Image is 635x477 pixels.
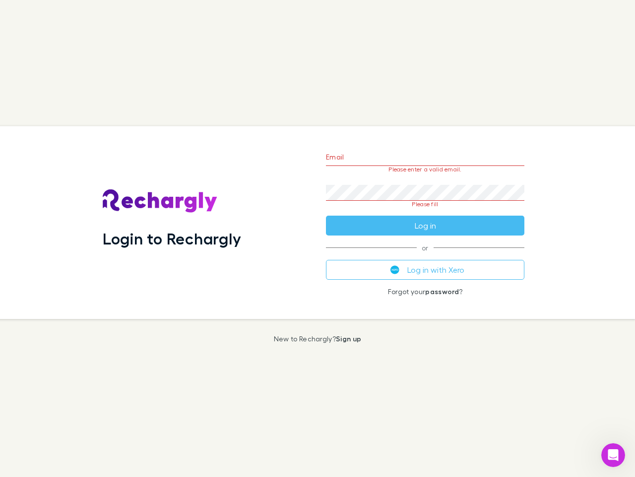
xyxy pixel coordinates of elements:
[274,335,362,343] p: New to Rechargly?
[326,247,524,248] span: or
[103,229,241,248] h1: Login to Rechargly
[336,334,361,343] a: Sign up
[326,288,524,296] p: Forgot your ?
[326,166,524,173] p: Please enter a valid email.
[390,265,399,274] img: Xero's logo
[326,260,524,280] button: Log in with Xero
[601,443,625,467] iframe: Intercom live chat
[326,216,524,236] button: Log in
[326,201,524,208] p: Please fill
[103,189,218,213] img: Rechargly's Logo
[425,287,459,296] a: password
